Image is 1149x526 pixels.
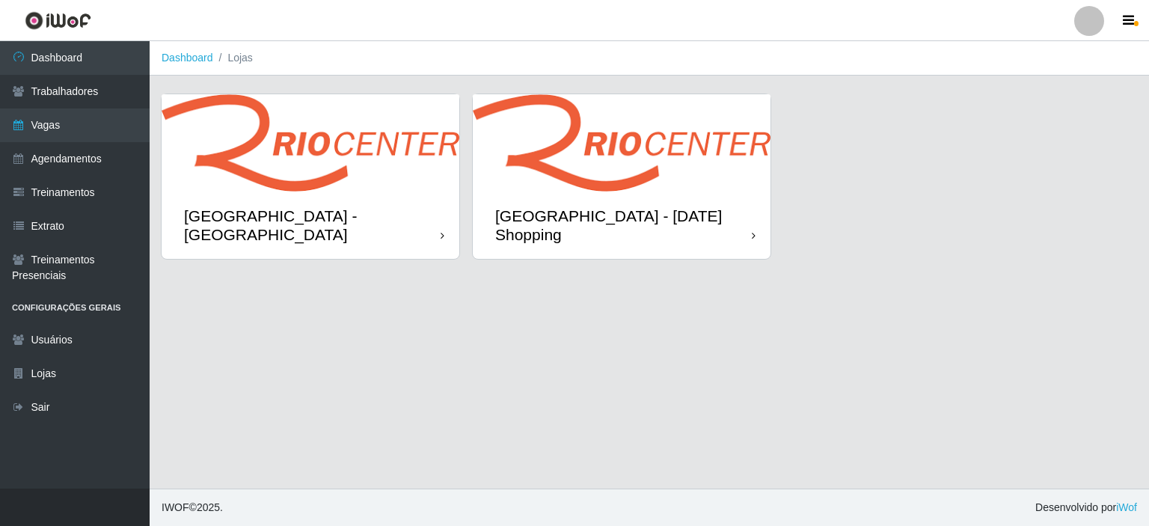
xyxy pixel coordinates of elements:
nav: breadcrumb [150,41,1149,76]
img: cardImg [473,94,770,192]
span: IWOF [162,501,189,513]
div: [GEOGRAPHIC_DATA] - [DATE] Shopping [495,207,752,244]
span: © 2025 . [162,500,223,516]
a: [GEOGRAPHIC_DATA] - [DATE] Shopping [473,94,770,259]
a: iWof [1116,501,1137,513]
a: [GEOGRAPHIC_DATA] - [GEOGRAPHIC_DATA] [162,94,459,259]
a: Dashboard [162,52,213,64]
img: CoreUI Logo [25,11,91,30]
div: [GEOGRAPHIC_DATA] - [GEOGRAPHIC_DATA] [184,207,441,244]
span: Desenvolvido por [1035,500,1137,516]
li: Lojas [213,50,253,66]
img: cardImg [162,94,459,192]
